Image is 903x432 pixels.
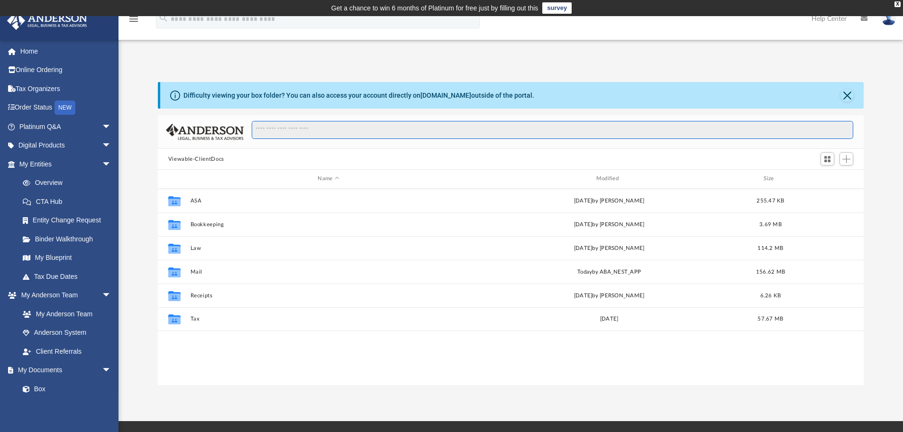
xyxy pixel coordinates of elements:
a: Anderson System [13,323,121,342]
div: Modified [471,175,748,183]
a: Platinum Q&Aarrow_drop_down [7,117,126,136]
button: Mail [190,269,466,275]
a: survey [542,2,572,14]
a: Meeting Minutes [13,398,121,417]
div: close [894,1,901,7]
a: My Blueprint [13,248,121,267]
a: Client Referrals [13,342,121,361]
a: Online Ordering [7,61,126,80]
button: Close [840,89,854,102]
div: Difficulty viewing your box folder? You can also access your account directly on outside of the p... [183,91,534,101]
a: menu [128,18,139,25]
a: [DOMAIN_NAME] [420,92,471,99]
i: menu [128,13,139,25]
button: Switch to Grid View [821,152,835,165]
a: My Entitiesarrow_drop_down [7,155,126,174]
div: [DATE] [471,315,747,323]
div: grid [158,189,864,385]
a: Tax Organizers [7,79,126,98]
div: Name [190,175,466,183]
span: 3.69 MB [759,221,782,227]
div: NEW [55,101,75,115]
span: 114.2 MB [757,245,783,250]
button: Bookkeeping [190,221,466,228]
span: arrow_drop_down [102,117,121,137]
div: id [162,175,186,183]
i: search [158,13,169,23]
span: today [577,269,592,274]
a: Overview [13,174,126,193]
button: Tax [190,316,466,322]
div: Get a chance to win 6 months of Platinum for free just by filling out this [331,2,538,14]
span: arrow_drop_down [102,155,121,174]
a: Box [13,379,116,398]
span: arrow_drop_down [102,286,121,305]
img: User Pic [882,12,896,26]
span: 255.47 KB [757,198,784,203]
a: Home [7,42,126,61]
a: My Anderson Team [13,304,116,323]
button: ASA [190,198,466,204]
button: Receipts [190,293,466,299]
a: My Anderson Teamarrow_drop_down [7,286,121,305]
span: 6.26 KB [760,293,781,298]
button: Add [839,152,854,165]
div: [DATE] by [PERSON_NAME] [471,244,747,252]
a: Binder Walkthrough [13,230,126,248]
div: [DATE] by [PERSON_NAME] [471,291,747,300]
div: [DATE] by [PERSON_NAME] [471,196,747,205]
a: Tax Due Dates [13,267,126,286]
div: by ABA_NEST_APP [471,267,747,276]
span: arrow_drop_down [102,361,121,380]
div: id [794,175,860,183]
div: Size [751,175,789,183]
span: 156.62 MB [756,269,785,274]
span: 57.67 MB [757,316,783,322]
a: CTA Hub [13,192,126,211]
span: arrow_drop_down [102,136,121,156]
a: My Documentsarrow_drop_down [7,361,121,380]
img: Anderson Advisors Platinum Portal [4,11,90,30]
input: Search files and folders [252,121,853,139]
button: Viewable-ClientDocs [168,155,224,164]
button: Law [190,245,466,251]
div: [DATE] by [PERSON_NAME] [471,220,747,229]
a: Entity Change Request [13,211,126,230]
a: Digital Productsarrow_drop_down [7,136,126,155]
a: Order StatusNEW [7,98,126,118]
